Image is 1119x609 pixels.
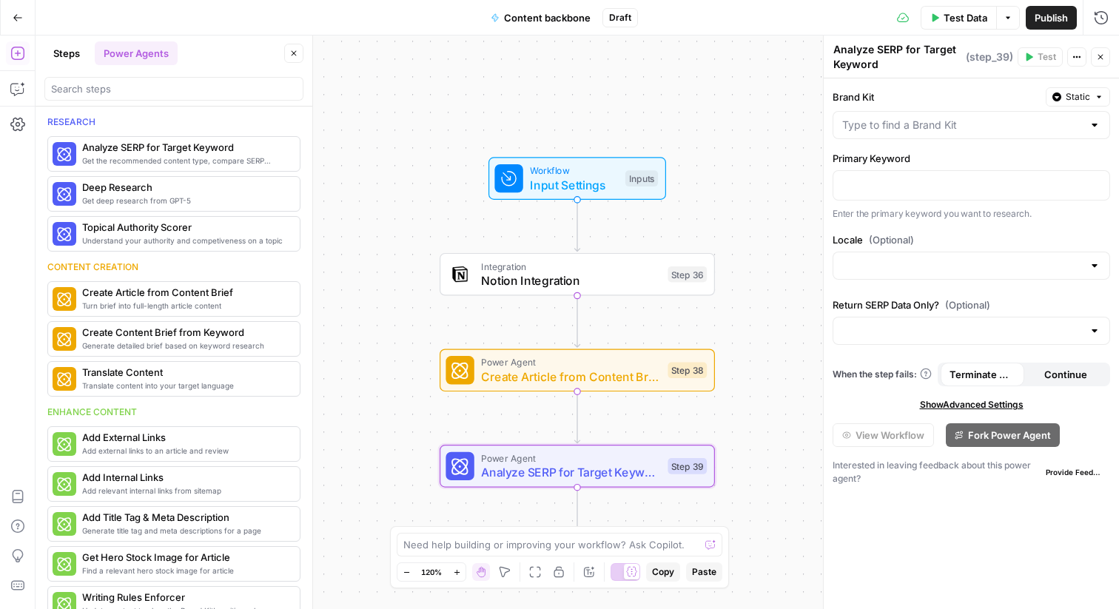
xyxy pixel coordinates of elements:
[82,300,288,312] span: Turn brief into full-length article content
[82,220,288,235] span: Topical Authority Scorer
[82,140,288,155] span: Analyze SERP for Target Keyword
[44,41,89,65] button: Steps
[842,118,1083,132] input: Type to find a Brand Kit
[1026,6,1077,30] button: Publish
[481,368,660,386] span: Create Article from Content Brief
[946,423,1060,447] button: Fork Power Agent
[668,363,707,379] div: Step 38
[421,566,442,578] span: 120%
[47,115,300,129] div: Research
[574,296,579,348] g: Edge from step_36 to step_38
[440,445,715,488] div: Power AgentAnalyze SERP for Target KeywordStep 39
[574,200,579,252] g: Edge from start to step_36
[668,458,707,474] div: Step 39
[652,565,674,579] span: Copy
[1038,50,1056,64] span: Test
[82,565,288,576] span: Find a relevant hero stock image for article
[82,155,288,166] span: Get the recommended content type, compare SERP headers, and analyze SERP patterns
[668,266,707,283] div: Step 36
[82,550,288,565] span: Get Hero Stock Image for Article
[440,349,715,392] div: Power AgentCreate Article from Content BriefStep 38
[47,406,300,419] div: Enhance content
[833,368,932,381] a: When the step fails:
[82,510,288,525] span: Add Title Tag & Meta Description
[1066,90,1090,104] span: Static
[950,367,1015,382] span: Terminate Workflow
[481,272,660,289] span: Notion Integration
[82,325,288,340] span: Create Content Brief from Keyword
[451,266,469,283] img: Notion_app_logo.png
[574,391,579,443] g: Edge from step_38 to step_39
[481,259,660,273] span: Integration
[82,590,288,605] span: Writing Rules Enforcer
[686,562,722,582] button: Paste
[1024,363,1108,386] button: Continue
[82,235,288,246] span: Understand your authority and competiveness on a topic
[833,206,1110,221] p: Enter the primary keyword you want to research.
[82,340,288,351] span: Generate detailed brief based on keyword research
[1046,87,1110,107] button: Static
[856,428,924,443] span: View Workflow
[833,232,1110,247] label: Locale
[833,459,1110,485] div: Interested in leaving feedback about this power agent?
[530,176,618,194] span: Input Settings
[82,485,288,497] span: Add relevant internal links from sitemap
[504,10,591,25] span: Content backbone
[692,565,716,579] span: Paste
[82,470,288,485] span: Add Internal Links
[833,297,1110,312] label: Return SERP Data Only?
[945,297,990,312] span: (Optional)
[921,6,996,30] button: Test Data
[481,355,660,369] span: Power Agent
[833,42,962,72] textarea: Analyze SERP for Target Keyword
[609,11,631,24] span: Draft
[481,451,660,465] span: Power Agent
[95,41,178,65] button: Power Agents
[869,232,914,247] span: (Optional)
[47,260,300,274] div: Content creation
[82,180,288,195] span: Deep Research
[51,81,297,96] input: Search steps
[1046,466,1104,478] span: Provide Feedback
[82,445,288,457] span: Add external links to an article and review
[625,170,658,186] div: Inputs
[82,195,288,206] span: Get deep research from GPT-5
[646,562,680,582] button: Copy
[82,525,288,536] span: Generate title tag and meta descriptions for a page
[968,428,1051,443] span: Fork Power Agent
[833,423,934,447] button: View Workflow
[440,157,715,200] div: WorkflowInput SettingsInputs
[966,50,1013,64] span: ( step_39 )
[1044,367,1087,382] span: Continue
[1018,47,1063,67] button: Test
[482,6,599,30] button: Content backbone
[82,380,288,391] span: Translate content into your target language
[833,90,1040,104] label: Brand Kit
[1040,463,1110,481] button: Provide Feedback
[530,164,618,178] span: Workflow
[833,151,1110,166] label: Primary Keyword
[82,430,288,445] span: Add External Links
[82,285,288,300] span: Create Article from Content Brief
[440,253,715,296] div: IntegrationNotion IntegrationStep 36
[82,365,288,380] span: Translate Content
[481,463,660,481] span: Analyze SERP for Target Keyword
[920,398,1024,411] span: Show Advanced Settings
[574,488,579,539] g: Edge from step_39 to end
[1035,10,1068,25] span: Publish
[944,10,987,25] span: Test Data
